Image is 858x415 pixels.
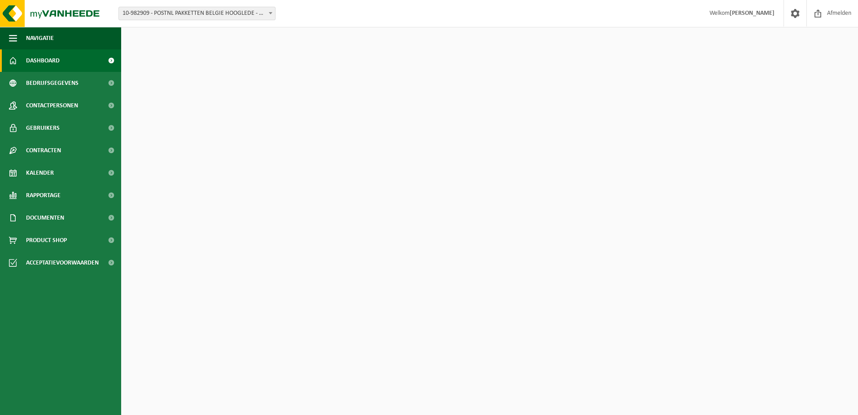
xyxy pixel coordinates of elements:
[26,229,67,252] span: Product Shop
[118,7,276,20] span: 10-982909 - POSTNL PAKKETTEN BELGIE HOOGLEDE - HOOGLEDE
[26,252,99,274] span: Acceptatievoorwaarden
[26,49,60,72] span: Dashboard
[119,7,275,20] span: 10-982909 - POSTNL PAKKETTEN BELGIE HOOGLEDE - HOOGLEDE
[26,162,54,184] span: Kalender
[730,10,775,17] strong: [PERSON_NAME]
[26,72,79,94] span: Bedrijfsgegevens
[26,184,61,207] span: Rapportage
[26,139,61,162] span: Contracten
[26,94,78,117] span: Contactpersonen
[26,117,60,139] span: Gebruikers
[26,207,64,229] span: Documenten
[26,27,54,49] span: Navigatie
